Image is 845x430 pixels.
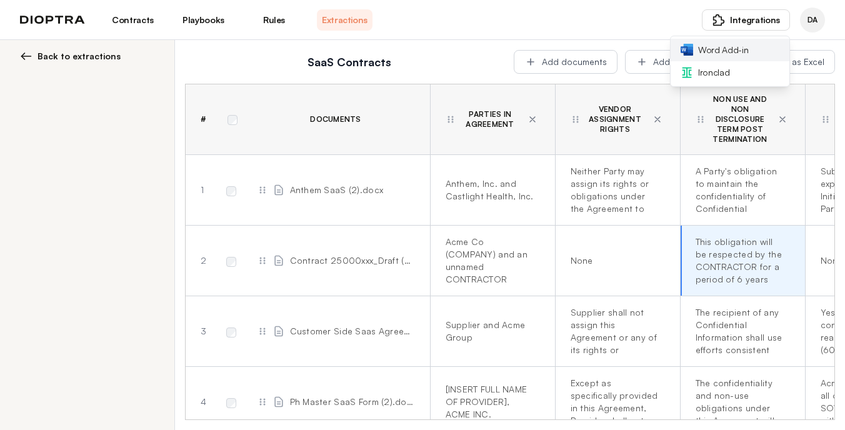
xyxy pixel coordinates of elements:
[711,94,770,144] span: Non Use and Non Disclosure Term Post Termination
[446,383,535,421] div: [INSERT FULL NAME OF PROVIDER], ACME INC.
[317,9,372,31] a: Extractions
[571,306,660,356] div: Supplier shall not assign this Agreement or any of its rights or obligations hereunder, without t...
[702,9,790,31] button: Integrations
[671,61,789,84] button: Ironclad
[807,15,817,25] span: DA
[698,66,729,79] span: Ironclad
[586,104,645,134] span: Vendor Assignment Rights
[775,112,790,127] button: Delete column
[186,155,217,226] td: 1
[625,50,712,74] button: Add column
[186,84,217,155] th: #
[37,50,121,62] span: Back to extractions
[571,377,660,427] div: Except as specifically provided in this Agreement, Provider shall not assign any of its rights or...
[696,377,785,427] div: The confidentiality and non-use obligations under this Agreement will continue for a period of fi...
[290,325,414,337] span: Customer Side Saas Agreement.docx
[730,14,780,26] span: Integrations
[461,109,520,129] span: Parties In Agreement
[698,44,748,56] span: Word Add-in
[446,319,535,344] div: Supplier and Acme Group
[186,226,217,296] td: 2
[20,50,32,62] img: left arrow
[446,177,535,202] div: Anthem, Inc. and Castlight Health, Inc.
[242,84,429,155] th: Documents
[20,50,159,62] button: Back to extractions
[650,112,665,127] button: Delete column
[186,296,217,367] td: 3
[696,165,785,215] div: A Party's obligation to maintain the confidentiality of Confidential information shall remain in ...
[246,9,302,31] a: Rules
[681,66,693,79] img: ironclad
[800,7,825,32] div: Dioptra Agent
[290,396,414,408] span: Ph Master SaaS Form (2).docx
[446,236,535,286] div: Acme Co (COMPANY) and an unnamed CONTRACTOR (CONTRACTOR)
[712,14,725,26] img: puzzle
[525,112,540,127] button: Delete column
[514,50,617,74] button: Add documents
[696,236,785,286] div: This obligation will be respected by the CONTRACTOR for a period of 6 years starting from the beg...
[20,16,85,24] img: logo
[671,39,789,61] a: Word Add-in
[192,53,506,71] h2: SaaS Contracts
[571,254,660,267] div: None
[176,9,231,31] a: Playbooks
[681,44,693,56] img: word
[290,184,384,196] span: Anthem SaaS (2).docx
[571,165,660,215] div: Neither Party may assign its rights or obligations under the Agreement to any third party without...
[696,306,785,356] div: The recipient of any Confidential Information shall use efforts consistent with the manner in whi...
[290,254,414,267] span: Contract 25000xxx_Draft (3).docx
[105,9,161,31] a: Contracts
